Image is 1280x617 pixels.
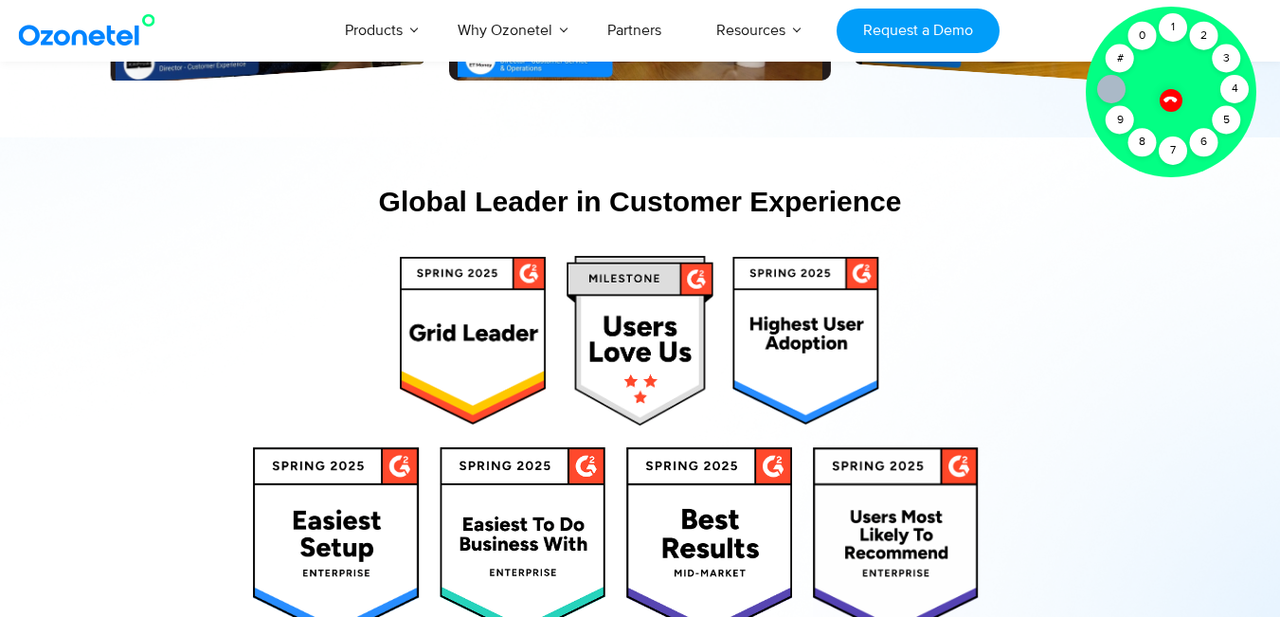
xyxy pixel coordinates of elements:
div: 1 [1159,13,1187,42]
div: 4 [1220,75,1249,103]
div: 7 [1159,136,1187,165]
div: Global Leader in Customer Experience [67,185,1214,218]
a: Request a Demo [837,9,999,53]
div: 2 [1190,22,1218,50]
div: 5 [1213,106,1241,135]
div: 3 [1213,45,1241,73]
div: 0 [1128,22,1157,50]
div: 6 [1190,128,1218,156]
div: # [1106,45,1134,73]
div: 8 [1128,128,1157,156]
div: 9 [1106,106,1134,135]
